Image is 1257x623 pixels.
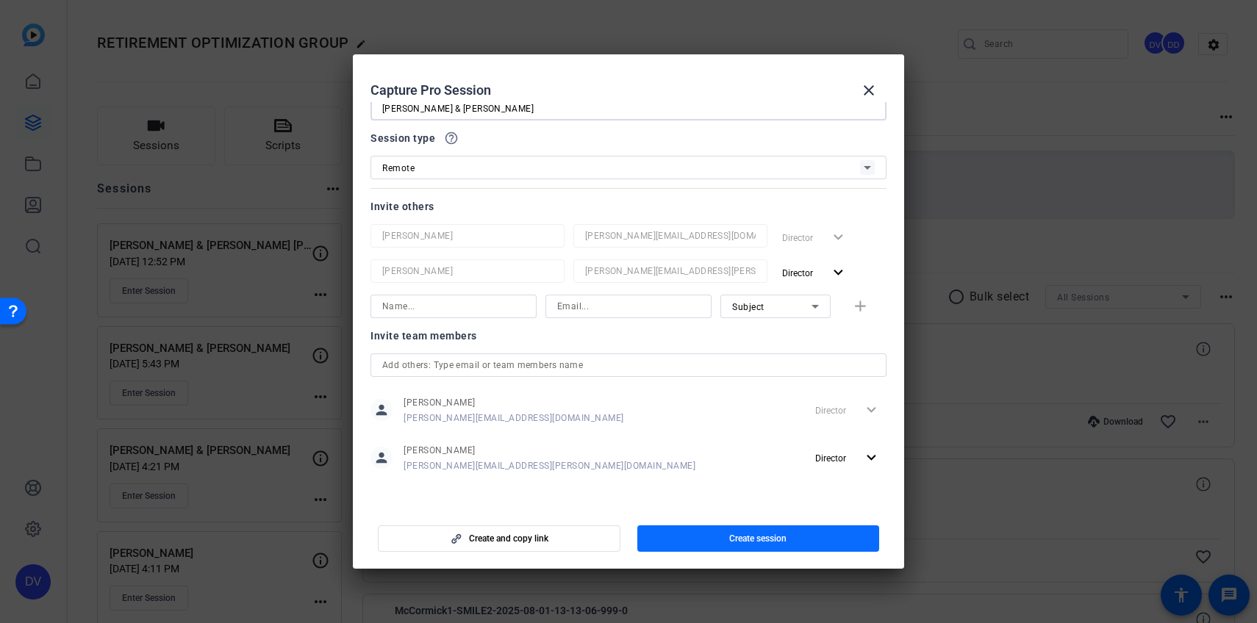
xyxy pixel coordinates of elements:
[382,227,553,245] input: Name...
[382,356,875,374] input: Add others: Type email or team members name
[829,264,848,282] mat-icon: expand_more
[404,412,624,424] span: [PERSON_NAME][EMAIL_ADDRESS][DOMAIN_NAME]
[585,262,756,280] input: Email...
[370,327,887,345] div: Invite team members
[370,73,887,108] div: Capture Pro Session
[404,397,624,408] span: [PERSON_NAME]
[370,198,887,215] div: Invite others
[585,227,756,245] input: Email...
[382,100,875,118] input: Enter Session Name
[382,298,525,315] input: Name...
[782,268,813,278] span: Director
[862,449,881,467] mat-icon: expand_more
[382,262,553,280] input: Name...
[732,302,764,312] span: Subject
[382,163,415,173] span: Remote
[469,533,548,544] span: Create and copy link
[557,298,700,315] input: Email...
[637,525,880,552] button: Create session
[809,444,887,471] button: Director
[729,533,787,544] span: Create session
[776,259,853,286] button: Director
[404,460,695,472] span: [PERSON_NAME][EMAIL_ADDRESS][PERSON_NAME][DOMAIN_NAME]
[370,129,435,147] span: Session type
[860,82,878,99] mat-icon: close
[370,447,393,469] mat-icon: person
[444,131,459,145] mat-icon: help_outline
[378,525,620,552] button: Create and copy link
[404,444,695,456] span: [PERSON_NAME]
[815,453,846,464] span: Director
[370,399,393,421] mat-icon: person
